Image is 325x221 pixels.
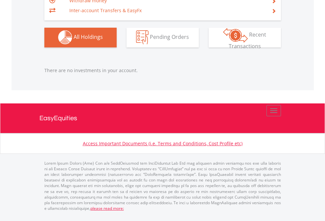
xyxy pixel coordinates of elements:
[127,28,199,47] button: Pending Orders
[44,67,281,74] p: There are no investments in your account.
[229,31,267,50] span: Recent Transactions
[69,6,264,15] td: Inter-account Transfers & EasyFx
[44,28,117,47] button: All Holdings
[74,33,103,41] span: All Holdings
[209,28,281,47] button: Recent Transactions
[39,103,286,133] a: EasyEquities
[150,33,189,41] span: Pending Orders
[58,30,72,44] img: holdings-wht.png
[44,160,281,211] p: Lorem Ipsum Dolors (Ame) Con a/e SeddOeiusmod tem InciDiduntut Lab Etd mag aliquaen admin veniamq...
[136,30,149,44] img: pending_instructions-wht.png
[90,206,124,211] a: please read more:
[83,140,243,147] a: Access Important Documents (i.e. Terms and Conditions, Cost Profile etc)
[223,28,248,42] img: transactions-zar-wht.png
